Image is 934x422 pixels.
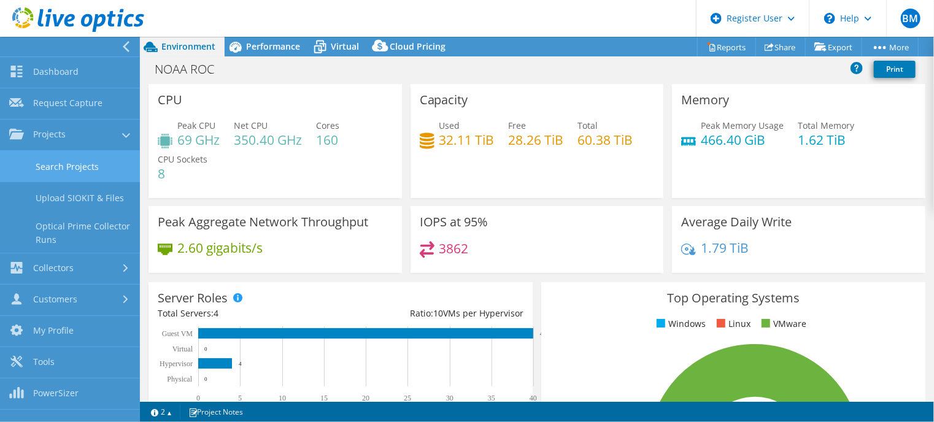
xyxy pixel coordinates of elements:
span: Virtual [331,40,359,52]
h3: CPU [158,93,182,107]
span: Total Memory [798,120,854,131]
h1: NOAA ROC [149,63,233,76]
text: 35 [488,394,495,402]
text: 0 [204,346,207,352]
h4: 1.79 TiB [701,241,749,255]
a: Reports [697,37,756,56]
text: 25 [404,394,411,402]
h3: IOPS at 95% [420,215,488,229]
text: 10 [279,394,286,402]
h4: 1.62 TiB [798,133,854,147]
span: Environment [161,40,215,52]
h4: 32.11 TiB [439,133,495,147]
a: Print [874,61,916,78]
span: Free [509,120,527,131]
h4: 3862 [439,242,469,255]
h4: 466.40 GiB [701,133,784,147]
li: Linux [714,317,751,331]
span: Peak Memory Usage [701,120,784,131]
text: Physical [167,375,192,383]
span: CPU Sockets [158,153,207,165]
span: BM [901,9,920,28]
h4: 2.60 gigabits/s [177,241,263,255]
h3: Server Roles [158,291,228,305]
h3: Average Daily Write [681,215,792,229]
a: 2 [142,404,180,420]
h3: Memory [681,93,729,107]
h4: 350.40 GHz [234,133,302,147]
div: Ratio: VMs per Hypervisor [341,307,523,320]
text: 15 [320,394,328,402]
span: Peak CPU [177,120,215,131]
a: Share [755,37,806,56]
svg: \n [824,13,835,24]
div: Total Servers: [158,307,341,320]
text: 5 [238,394,242,402]
span: Cloud Pricing [390,40,446,52]
a: Project Notes [180,404,252,420]
li: Windows [654,317,706,331]
a: Export [805,37,862,56]
li: VMware [758,317,806,331]
a: More [862,37,919,56]
h4: 28.26 TiB [509,133,564,147]
span: Used [439,120,460,131]
span: Total [578,120,598,131]
h3: Peak Aggregate Network Throughput [158,215,368,229]
text: 30 [446,394,453,402]
span: Net CPU [234,120,268,131]
text: 40 [530,394,537,402]
h4: 60.38 TiB [578,133,633,147]
span: Performance [246,40,300,52]
text: 0 [204,376,207,382]
text: 4 [239,361,242,367]
text: Hypervisor [160,359,193,368]
text: 0 [196,394,200,402]
span: 10 [433,307,443,319]
span: Cores [316,120,339,131]
span: 4 [214,307,218,319]
text: 20 [362,394,369,402]
text: Guest VM [162,329,193,338]
h4: 69 GHz [177,133,220,147]
text: Virtual [172,345,193,353]
h4: 160 [316,133,339,147]
h3: Top Operating Systems [550,291,916,305]
h3: Capacity [420,93,468,107]
h4: 8 [158,167,207,180]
